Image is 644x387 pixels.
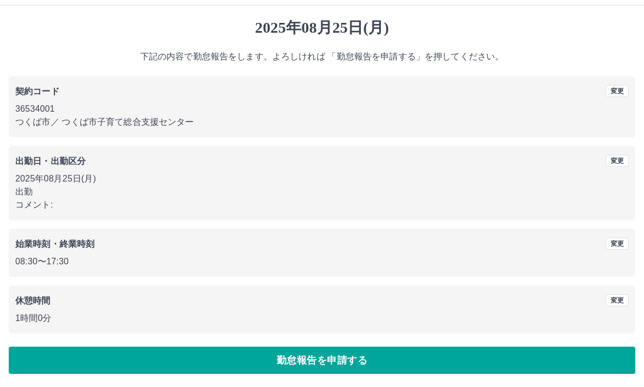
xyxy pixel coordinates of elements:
[15,116,629,129] p: つくば市 ／ つくば市子育て総合支援センター
[15,157,86,166] b: 出勤日・出勤区分
[15,312,629,325] p: 1時間0分
[606,86,629,98] button: 変更
[15,256,629,269] p: 08:30 〜 17:30
[606,238,629,250] button: 変更
[15,186,629,199] p: 出勤
[15,173,629,186] p: 2025年08月25日(月)
[15,103,629,116] p: 36534001
[9,19,635,38] h1: 2025年08月25日(月)
[15,199,629,212] p: コメント:
[15,297,51,306] b: 休憩時間
[15,87,59,96] b: 契約コード
[606,155,629,167] button: 変更
[9,51,635,64] p: 下記の内容で勤怠報告をします。よろしければ 「勤怠報告を申請する」を押してください。
[9,347,635,374] button: 勤怠報告を申請する
[15,240,94,249] b: 始業時刻・終業時刻
[606,295,629,307] button: 変更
